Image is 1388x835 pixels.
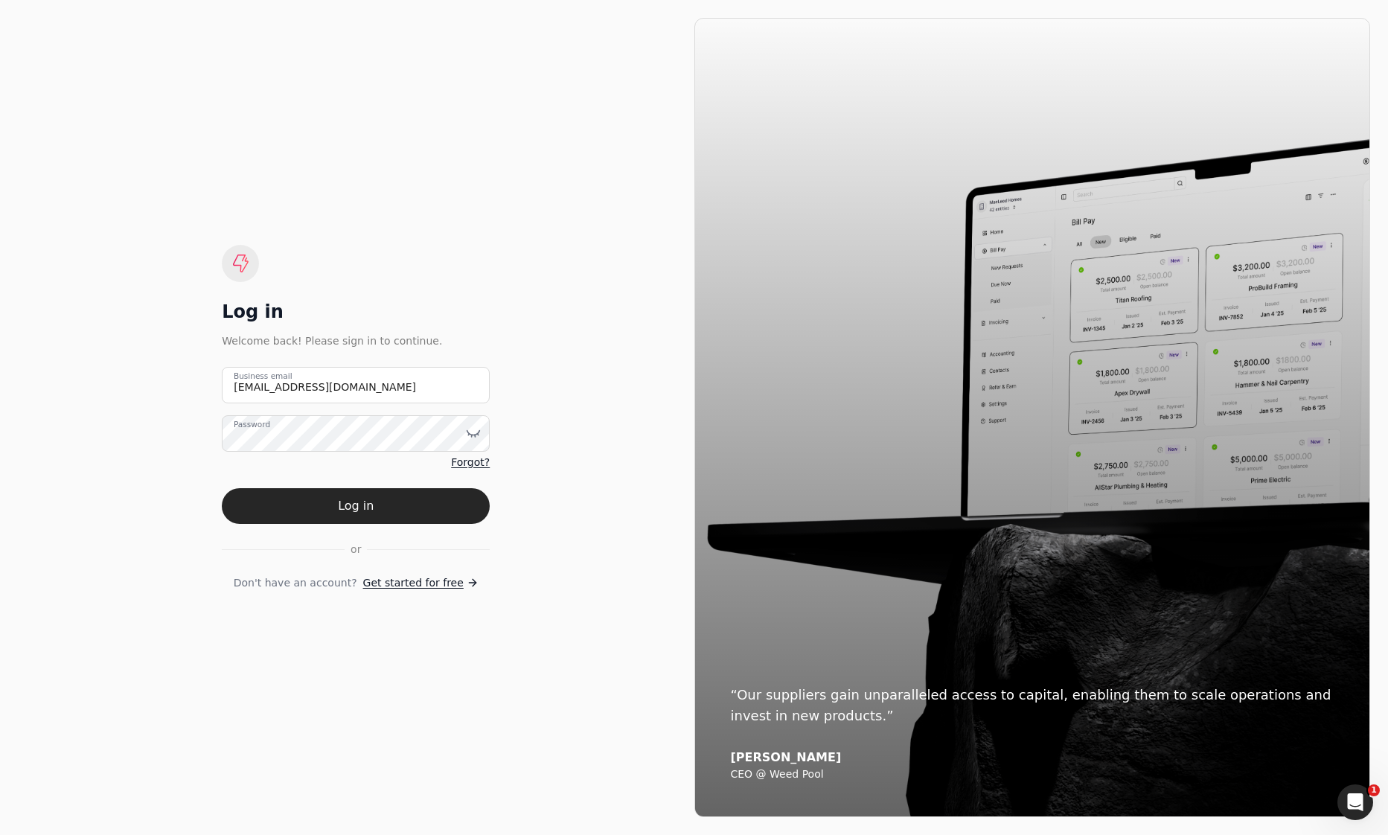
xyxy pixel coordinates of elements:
[1337,784,1373,820] iframe: Intercom live chat
[222,333,490,349] div: Welcome back! Please sign in to continue.
[731,768,1334,781] div: CEO @ Weed Pool
[731,685,1334,726] div: “Our suppliers gain unparalleled access to capital, enabling them to scale operations and invest ...
[363,575,479,591] a: Get started for free
[1368,784,1380,796] span: 1
[363,575,464,591] span: Get started for free
[351,542,361,557] span: or
[234,370,292,382] label: Business email
[222,488,490,524] button: Log in
[222,300,490,324] div: Log in
[234,575,357,591] span: Don't have an account?
[451,455,490,470] a: Forgot?
[234,418,270,430] label: Password
[731,750,1334,765] div: [PERSON_NAME]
